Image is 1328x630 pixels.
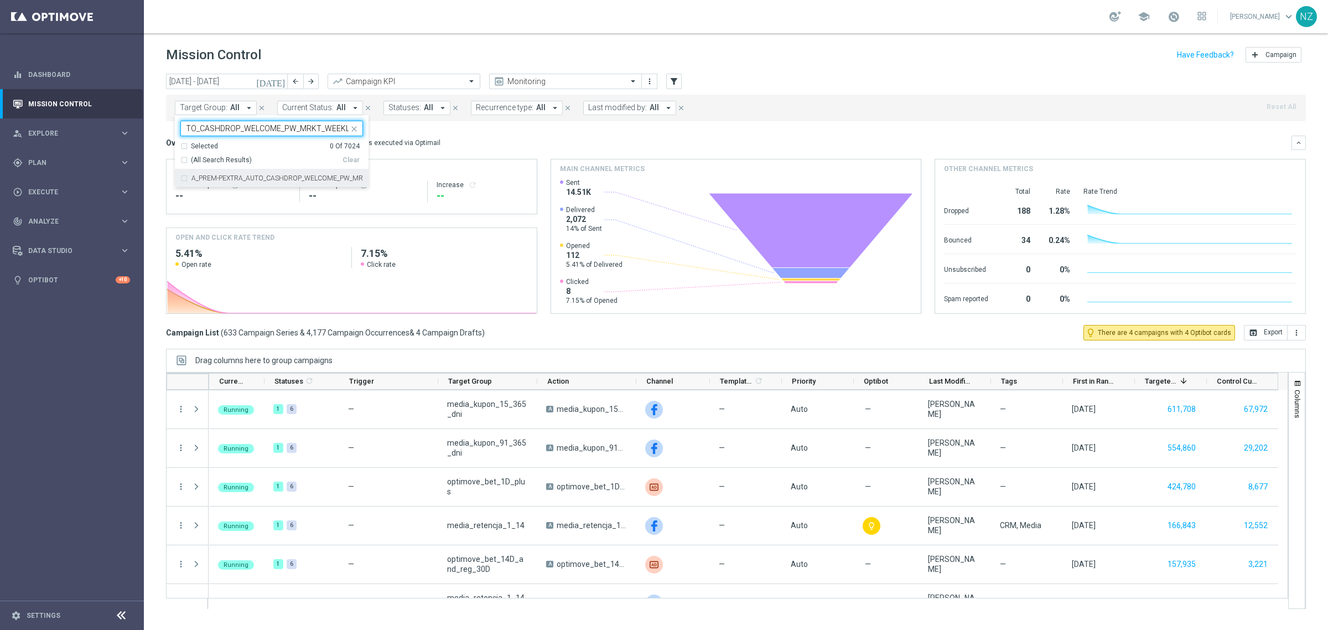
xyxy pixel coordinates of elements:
span: — [1000,482,1006,492]
span: — [348,521,354,530]
div: 0 [1002,289,1030,307]
button: more_vert [644,75,655,88]
span: — [348,482,354,491]
button: equalizer Dashboard [12,70,131,79]
div: NZ [1296,6,1317,27]
i: [DATE] [256,76,286,86]
multiple-options-button: Export to CSV [1244,328,1306,337]
span: Target Group [448,377,492,385]
h2: 5.41% [175,247,343,260]
span: Current Status: [282,103,334,112]
div: -- [175,189,290,203]
span: Current Status [219,377,246,385]
i: lightbulb [13,275,23,285]
div: Krystian Potoczny [928,477,981,497]
i: close [350,125,359,133]
div: Explore [13,128,120,138]
span: optimove_bet_1D_plus [447,477,527,497]
span: Columns [1293,390,1302,418]
i: more_vert [176,559,186,569]
span: All [650,103,659,112]
button: keyboard_arrow_down [1291,136,1306,150]
button: Current Status: All arrow_drop_down [277,101,363,115]
a: Settings [27,612,60,619]
div: Press SPACE to select this row. [167,429,209,468]
span: — [348,443,354,452]
span: Calculate column [753,375,763,387]
span: A [546,522,553,529]
i: refresh [754,376,763,385]
button: Statuses: All arrow_drop_down [383,101,450,115]
button: close [563,102,573,114]
div: Data Studio keyboard_arrow_right [12,246,131,255]
span: A [546,406,553,412]
div: 6 [287,404,297,414]
span: Last Modified By [929,377,972,385]
span: Targeted Customers [1145,377,1176,385]
div: Analyze [13,216,120,226]
span: Auto [791,443,808,452]
span: Opened [566,241,622,250]
i: add [1251,50,1259,59]
span: Tags [1001,377,1017,385]
span: Plan [28,159,120,166]
div: Criteo [645,556,663,574]
div: 0 [1002,260,1030,277]
div: Optibot [13,265,130,295]
div: Mission Control [13,89,130,118]
button: Recurrence type: All arrow_drop_down [471,101,563,115]
button: [DATE] [255,74,288,90]
span: Analyze [28,218,120,225]
span: (All Search Results) [191,156,252,165]
button: more_vert [176,520,186,530]
i: keyboard_arrow_right [120,216,130,226]
a: Optibot [28,265,116,295]
i: arrow_forward [307,78,315,85]
span: optimove_bet_14D_and_reg_30D [557,559,626,569]
button: Target Group: All arrow_drop_down [175,101,257,115]
div: -- [309,189,419,203]
div: Spam reported [944,289,988,307]
i: arrow_drop_down [663,103,673,113]
div: 29 Sep 2025, Monday [1072,559,1096,569]
span: A [546,561,553,567]
div: Wojciech Witek [928,515,981,535]
div: lightbulb Optibot +10 [12,276,131,285]
button: close [676,102,686,114]
span: Explore [28,130,120,137]
span: optimove_bet_1D_plus [557,482,626,492]
span: — [1000,443,1006,453]
i: arrow_back [292,78,299,85]
div: Press SPACE to select this row. [209,584,1278,623]
span: — [1000,559,1006,569]
button: more_vert [1288,325,1306,340]
button: 144,019 [1166,596,1197,610]
h4: Other channel metrics [944,164,1033,174]
div: 6 [287,443,297,453]
span: — [865,559,871,569]
span: media_kupon_91_365_dni [447,438,527,458]
span: Running [224,484,248,491]
img: Facebook Custom Audience [645,440,663,457]
span: Delivered [566,205,602,214]
h3: Overview: [166,138,201,148]
button: more_vert [176,404,186,414]
button: Mission Control [12,100,131,109]
i: arrow_drop_down [438,103,448,113]
span: Clicked [566,277,618,286]
i: refresh [305,376,314,385]
span: & [409,328,414,337]
button: person_search Explore keyboard_arrow_right [12,129,131,138]
div: Plan [13,158,120,168]
span: Running [224,523,248,530]
button: arrow_forward [303,74,319,89]
span: — [865,482,871,492]
i: close [364,104,372,112]
div: track_changes Analyze keyboard_arrow_right [12,217,131,226]
i: keyboard_arrow_right [120,187,130,197]
ng-select: Campaign KPI [328,74,480,89]
div: 1 [273,443,283,453]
